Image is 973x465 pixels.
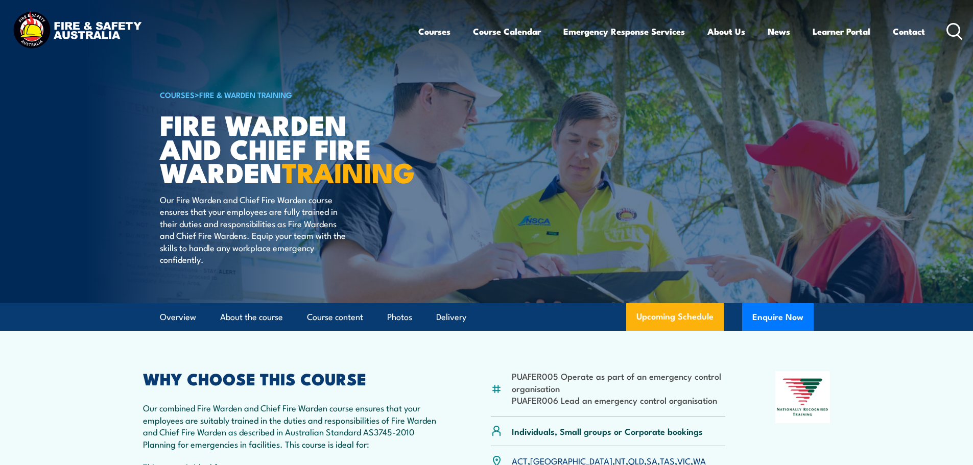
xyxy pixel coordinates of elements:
img: Nationally Recognised Training logo. [775,371,830,423]
strong: TRAINING [282,150,415,192]
a: Delivery [436,304,466,331]
h2: WHY CHOOSE THIS COURSE [143,371,441,385]
li: PUAFER005 Operate as part of an emergency control organisation [512,370,726,394]
a: About the course [220,304,283,331]
a: Course Calendar [473,18,541,45]
a: Courses [418,18,450,45]
a: Learner Portal [813,18,870,45]
p: Our combined Fire Warden and Chief Fire Warden course ensures that your employees are suitably tr... [143,402,441,450]
a: Photos [387,304,412,331]
h6: > [160,88,412,101]
a: Overview [160,304,196,331]
h1: Fire Warden and Chief Fire Warden [160,112,412,184]
p: Our Fire Warden and Chief Fire Warden course ensures that your employees are fully trained in the... [160,193,346,265]
a: About Us [707,18,745,45]
a: News [768,18,790,45]
button: Enquire Now [742,303,814,331]
a: Contact [893,18,925,45]
a: Upcoming Schedule [626,303,724,331]
a: Fire & Warden Training [199,89,292,100]
a: Emergency Response Services [563,18,685,45]
p: Individuals, Small groups or Corporate bookings [512,425,703,437]
a: COURSES [160,89,195,100]
li: PUAFER006 Lead an emergency control organisation [512,394,726,406]
a: Course content [307,304,363,331]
